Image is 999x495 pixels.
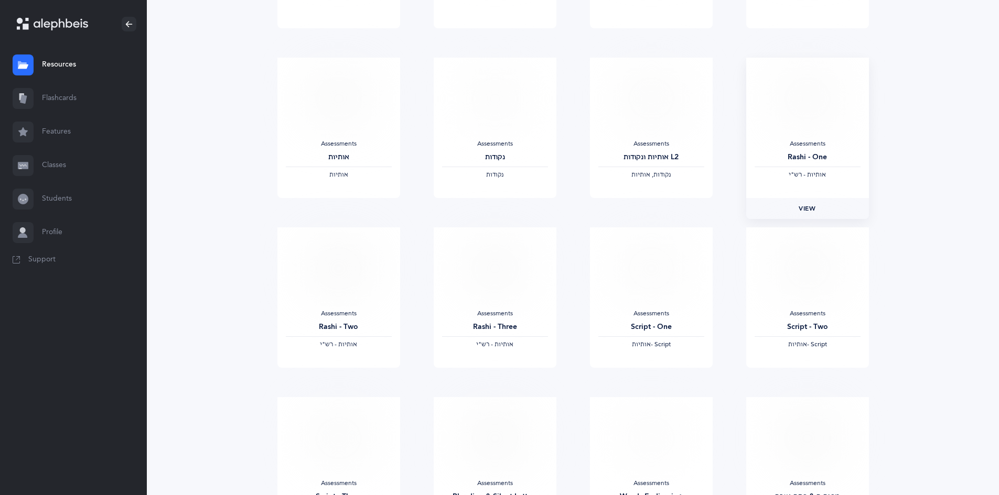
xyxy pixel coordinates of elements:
img: Test_Form_-_%D7%90%D7%95%D7%AA%D7%99%D7%95%D7%AA_-Rashi_thumbnail_1703785176.png [777,75,837,123]
div: - Script [755,340,861,349]
span: ‫אותיות - רש"י‬ [476,340,513,348]
div: Assessments [442,140,548,148]
span: ‫אותיות‬ [788,340,807,348]
div: Assessments [442,310,548,318]
img: Test_Form_-_%D7%90%D7%95%D7%AA%D7%99%D7%95%D7%AA_%D7%95%D7%A0%D7%A7%D7%95%D7%93%D7%95%D7%AA_L2_th... [621,75,681,123]
span: Support [28,255,56,265]
div: Rashi - One [755,152,861,163]
span: ‫אותיות‬ [329,171,348,178]
div: אותיות [286,152,392,163]
div: Assessments [286,479,392,488]
img: Test_Form_-_%D7%A0%D7%A7%D7%95%D7%93%D7%95%D7%AA_thumbnail_1703568348.png [465,75,525,123]
div: Assessments [755,479,861,488]
span: ‫אותיות‬ [632,340,651,348]
div: Rashi - Two [286,322,392,333]
img: Test_Form_-_Words_Ending_in_Yud_thumbnail_1683462364.png [621,414,681,462]
div: אותיות ונקודות L2 [598,152,704,163]
img: Test_Form_-_%D7%90%D7%95%D7%AA%D7%99%D7%95%D7%AA_thumbnail_1703568131.png [308,75,369,123]
div: Assessments [286,140,392,148]
img: Test_Form_-_Blended_Endings_and_Silent_Letters-_Rashi_thumbnail_1703785187.png [465,245,525,292]
img: Test_Form_-_Blended_Endings_and_Silent_Letters-_Script_thumbnail_1703785830.png [308,414,369,462]
div: Script - Two [755,322,861,333]
img: Test_Form_-_%D7%90%D7%95%D7%AA%D7%99%D7%95%D7%AA_-Script_thumbnail_1703785823.png [621,245,681,292]
span: ‫נקודות‬ [486,171,503,178]
img: Test_Form_-_%D7%90%D7%95%D7%AA%D7%99%D7%95%D7%AA_%D7%95%D7%A0%D7%A7%D7%95%D7%93%D7%95%D7%AA_L2_Sc... [777,245,837,292]
div: Assessments [755,310,861,318]
img: Test_Form_-_%D7%90%D7%95%D7%AA%D7%99%D7%95%D7%AA_%D7%95%D7%A0%D7%A7%D7%95%D7%93%D7%95%D7%AA_L2_Ra... [308,245,369,292]
div: Assessments [598,140,704,148]
span: ‫אותיות - רש"י‬ [320,340,357,348]
a: View [746,198,869,219]
div: Assessments [598,310,704,318]
div: - Script [598,340,704,349]
div: Script - One [598,322,704,333]
div: Assessments [755,140,861,148]
div: Rashi - Three [442,322,548,333]
span: ‫אותיות - רש"י‬ [789,171,826,178]
div: Assessments [598,479,704,488]
div: Assessments [286,310,392,318]
div: Assessments [442,479,548,488]
img: Test_Form_-_Blended_Endings_and_Silent_Letters_thumbnail_1703555235.png [465,414,525,462]
span: ‫נקודות, אותיות‬ [631,171,671,178]
img: Test_Form-%D7%A4%D7%AA%D7%97_%D7%92%D7%A0%D7%95%D7%91%D7%94_-_%D7%9E%D7%A4%D7%99%D7%A7_%D7%94_thu... [777,414,837,462]
div: נקודות [442,152,548,163]
span: View [799,204,815,213]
